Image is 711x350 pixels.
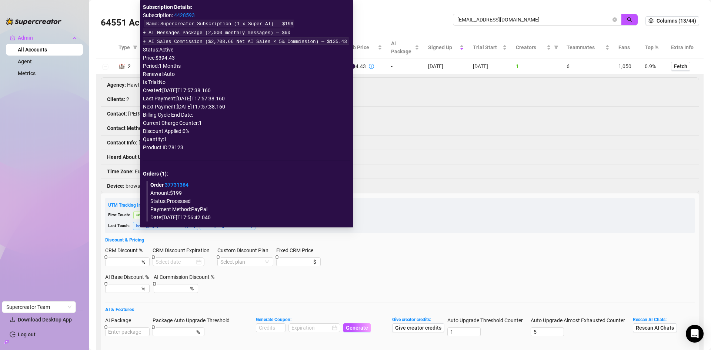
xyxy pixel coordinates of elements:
span: Last Touch: [108,223,130,228]
span: Creators [516,43,545,51]
span: delete [151,255,155,259]
span: delete [216,255,220,259]
span: delete [151,325,155,329]
span: Teammates [567,43,604,51]
strong: Heard About Us : [107,154,145,160]
span: filter [133,45,137,50]
span: First Touch: [108,213,130,217]
label: Auto Upgrade Almost Exhausted Counter [531,316,630,324]
strong: Contact : [107,111,127,117]
span: download [10,317,16,323]
span: setting [648,18,654,23]
a: 37731364 [165,182,188,188]
div: Date: [DATE]T17:56:42.040 [150,213,347,221]
span: Supercreator Team [6,301,71,313]
span: info-circle [369,64,374,69]
span: Admin [18,32,70,44]
div: Amount: $199 [150,189,347,197]
th: Fans [614,36,640,59]
button: Rescan AI Chats [633,323,677,332]
div: Created: [DATE]T17:57:38.160 [143,86,350,94]
span: delete [275,255,279,259]
div: Price: $394.43 [143,54,350,62]
h3: 64551 Accounts [101,17,167,29]
a: 4428593 [174,12,195,18]
span: filter [554,45,558,50]
th: Top % [640,36,667,59]
li: 2 [101,92,699,107]
span: Type [118,43,130,51]
div: Current Charge Counter: 1 [143,119,350,127]
div: Renewal: Auto [143,70,350,78]
strong: Time Zone : [107,169,134,174]
input: Auto Upgrade Almost Exhausted Counter [531,328,564,336]
button: Generate [343,323,371,332]
span: close-circle [612,17,617,22]
span: Sub Price [347,43,376,51]
div: Last Payment: [DATE]T17:57:38.160 [143,94,350,103]
h5: AI & Features [105,306,695,313]
button: Collapse row [102,64,108,70]
div: Open Intercom Messenger [686,325,704,343]
span: filter [131,42,139,53]
button: Columns (13/44) [645,16,699,25]
span: 1 [516,63,519,69]
span: landingpage : [DOMAIN_NAME][URL] [133,222,198,230]
input: CRM Discount % [108,258,140,266]
li: Colleague [101,150,699,164]
th: Signed Up [424,36,468,59]
div: Billing Cycle End Date: [143,111,350,119]
div: 2 [128,62,131,70]
input: AI Package [105,327,150,336]
strong: Clients : [107,96,125,102]
td: [DATE] [424,59,468,74]
button: Fetch [671,62,690,71]
div: Is Trial: No [143,78,350,86]
a: All Accounts [18,47,47,53]
div: Status: Active [143,46,350,54]
label: Fixed CRM Price [276,246,318,254]
strong: Contact Info : [107,140,137,146]
input: Fixed CRM Price [279,258,312,266]
span: 1,050 [618,63,631,69]
span: AI Package [391,39,413,56]
label: AI Package [105,316,136,324]
strong: Device : [107,183,124,189]
span: crown [10,35,16,41]
strong: Give creator credits: [392,317,431,322]
span: delete [153,282,156,286]
strong: Agency : [107,82,126,88]
span: search [627,17,632,22]
span: referrer : direct [133,211,160,219]
label: Custom Discount Plan [217,246,273,254]
div: Status: Processed [150,197,347,205]
input: Package Auto Upgrade Threshold [156,328,195,336]
li: [PHONE_NUMBER] [101,136,699,150]
div: Discount Applied: 0 % [143,127,350,135]
span: Generate [346,325,368,331]
label: AI Commission Discount % [154,273,219,281]
label: CRM Discount Expiration [153,246,214,254]
label: CRM Discount % [105,246,147,254]
span: Fetch [674,63,687,69]
li: [PERSON_NAME] [101,107,699,121]
th: AI Package [387,36,424,59]
span: 0.9% [645,63,656,69]
input: Search by UID / Name / Email / Creator Username [457,16,611,24]
strong: Contact Method : [107,125,146,131]
img: logo-BBDzfeDw.svg [6,18,61,25]
div: $394.43 [347,62,366,70]
input: CRM Discount Expiration [156,258,195,266]
button: Give creator credits [392,323,444,332]
div: Product ID: 78123 [143,143,350,151]
th: Teammates [562,36,614,59]
h5: Discount & Pricing [105,236,695,244]
a: Agent [18,59,32,64]
li: browser [101,179,699,193]
span: Signed Up [428,43,458,51]
span: Columns (13/44) [657,18,696,24]
strong: Generate Coupon: [256,317,291,322]
input: AI Base Discount % [108,284,140,293]
span: UTM Tracking Info: [108,203,146,208]
span: delete [104,325,108,329]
